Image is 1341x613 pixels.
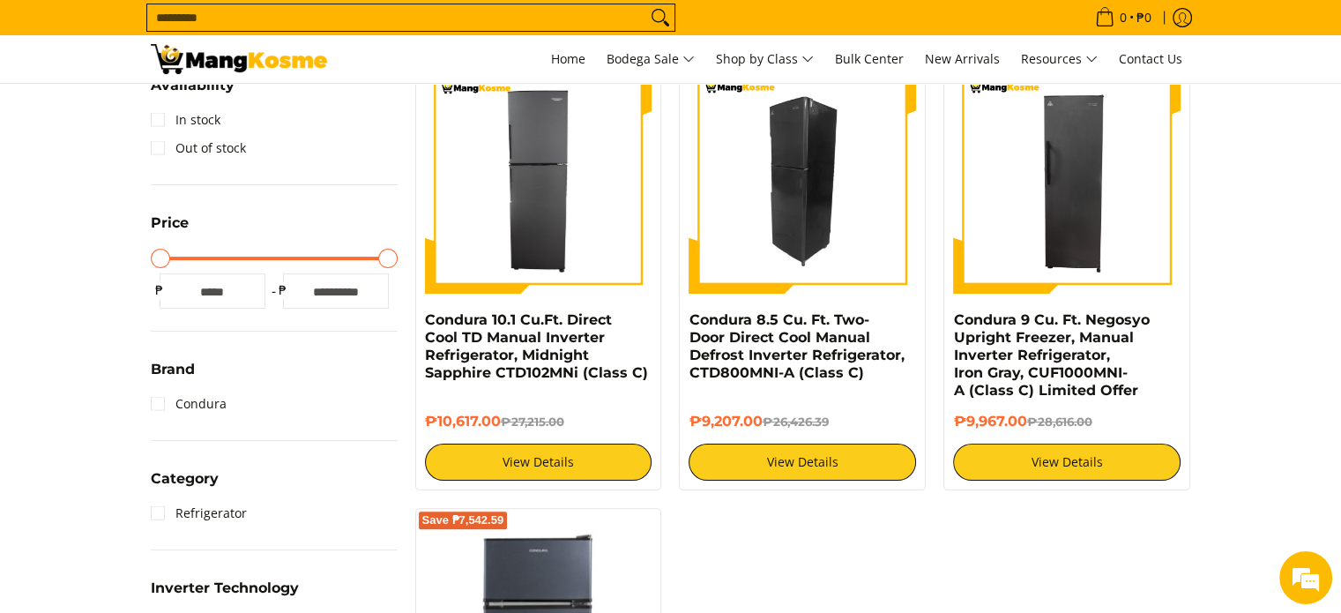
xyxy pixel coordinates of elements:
h6: ₱9,967.00 [953,413,1181,430]
span: Save ₱7,542.59 [422,515,504,526]
a: View Details [953,444,1181,481]
img: Condura 10.1 Cu.Ft. Direct Cool TD Manual Inverter Refrigerator, Midnight Sapphire CTD102MNi (Cla... [425,66,652,294]
span: Inverter Technology [151,581,299,595]
img: Condura 8.5 Cu. Ft. Two-Door Direct Cool Manual Defrost Inverter Refrigerator, CTD800MNI-A (Class... [689,66,916,294]
h6: ₱9,207.00 [689,413,916,430]
span: Shop by Class [716,49,814,71]
del: ₱27,215.00 [501,415,564,429]
textarea: Type your message and hit 'Enter' [9,418,336,480]
span: Brand [151,363,195,377]
a: View Details [425,444,652,481]
del: ₱28,616.00 [1026,415,1091,429]
span: ₱ [274,281,292,299]
span: New Arrivals [925,50,1000,67]
img: Class C Home &amp; Business Appliances: Up to 70% Off l Mang Kosme [151,44,327,74]
span: 0 [1117,11,1129,24]
a: Contact Us [1110,35,1191,83]
a: Condura [151,390,227,418]
a: Condura 9 Cu. Ft. Negosyo Upright Freezer, Manual Inverter Refrigerator, Iron Gray, CUF1000MNI-A ... [953,311,1149,399]
h6: ₱10,617.00 [425,413,652,430]
div: Minimize live chat window [289,9,332,51]
button: Search [646,4,674,31]
span: ₱ [151,281,168,299]
a: In stock [151,106,220,134]
span: Contact Us [1119,50,1182,67]
span: We're online! [102,191,243,369]
summary: Open [151,581,299,609]
a: Refrigerator [151,499,247,527]
summary: Open [151,78,235,106]
a: Bodega Sale [598,35,704,83]
a: Condura 10.1 Cu.Ft. Direct Cool TD Manual Inverter Refrigerator, Midnight Sapphire CTD102MNi (Cla... [425,311,648,381]
a: Condura 8.5 Cu. Ft. Two-Door Direct Cool Manual Defrost Inverter Refrigerator, CTD800MNI-A (Class C) [689,311,904,381]
span: Bulk Center [835,50,904,67]
span: ₱0 [1134,11,1154,24]
div: Chat with us now [92,99,296,122]
span: Resources [1021,49,1098,71]
summary: Open [151,216,189,243]
summary: Open [151,472,219,499]
img: Condura 9 Cu. Ft. Negosyo Upright Freezer, Manual Inverter Refrigerator, Iron Gray, CUF1000MNI-A ... [953,66,1181,294]
a: Resources [1012,35,1106,83]
span: Category [151,472,219,486]
a: Shop by Class [707,35,823,83]
span: • [1090,8,1157,27]
a: Home [542,35,594,83]
span: Price [151,216,189,230]
a: View Details [689,444,916,481]
a: Out of stock [151,134,246,162]
span: Bodega Sale [607,49,695,71]
nav: Main Menu [345,35,1191,83]
span: Availability [151,78,235,93]
summary: Open [151,363,195,390]
span: Home [551,50,585,67]
a: New Arrivals [916,35,1009,83]
a: Bulk Center [826,35,913,83]
del: ₱26,426.39 [762,415,828,429]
